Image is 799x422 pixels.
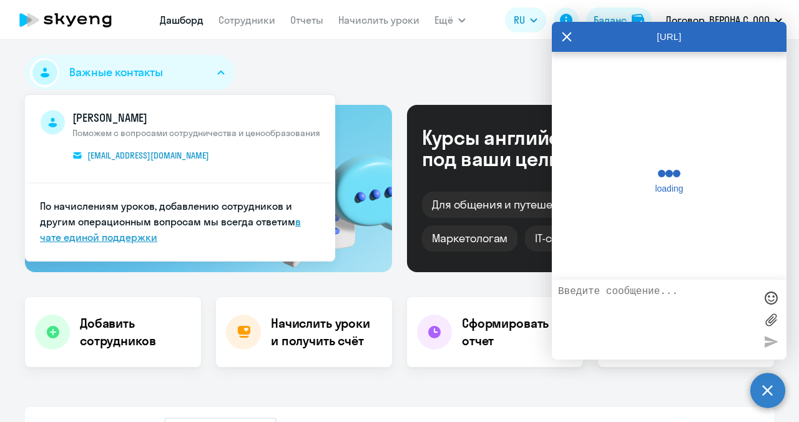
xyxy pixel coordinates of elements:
[25,55,235,90] button: Важные контакты
[160,14,203,26] a: Дашборд
[271,315,380,350] h4: Начислить уроки и получить счёт
[632,14,644,26] img: balance
[462,315,573,350] h4: Сформировать отчет
[290,14,323,26] a: Отчеты
[665,12,770,27] p: Договор, ВЕРОНА С, ООО
[72,149,219,162] a: [EMAIL_ADDRESS][DOMAIN_NAME]
[422,192,594,218] div: Для общения и путешествий
[72,110,320,126] span: [PERSON_NAME]
[586,7,652,32] button: Балансbalance
[514,12,525,27] span: RU
[422,225,517,252] div: Маркетологам
[72,127,320,139] span: Поможем с вопросами сотрудничества и ценообразования
[505,7,546,32] button: RU
[218,14,275,26] a: Сотрудники
[594,12,627,27] div: Баланс
[434,12,453,27] span: Ещё
[525,225,632,252] div: IT-специалистам
[40,200,295,228] span: По начислениям уроков, добавлению сотрудников и другим операционным вопросам мы всегда ответим
[552,184,787,194] span: loading
[338,14,419,26] a: Начислить уроки
[69,64,163,81] span: Важные контакты
[80,315,191,350] h4: Добавить сотрудников
[25,95,335,262] ul: Важные контакты
[659,5,788,35] button: Договор, ВЕРОНА С, ООО
[434,7,466,32] button: Ещё
[40,215,301,243] a: в чате единой поддержки
[762,310,780,329] label: Лимит 10 файлов
[422,127,635,169] div: Курсы английского под ваши цели
[87,150,209,161] span: [EMAIL_ADDRESS][DOMAIN_NAME]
